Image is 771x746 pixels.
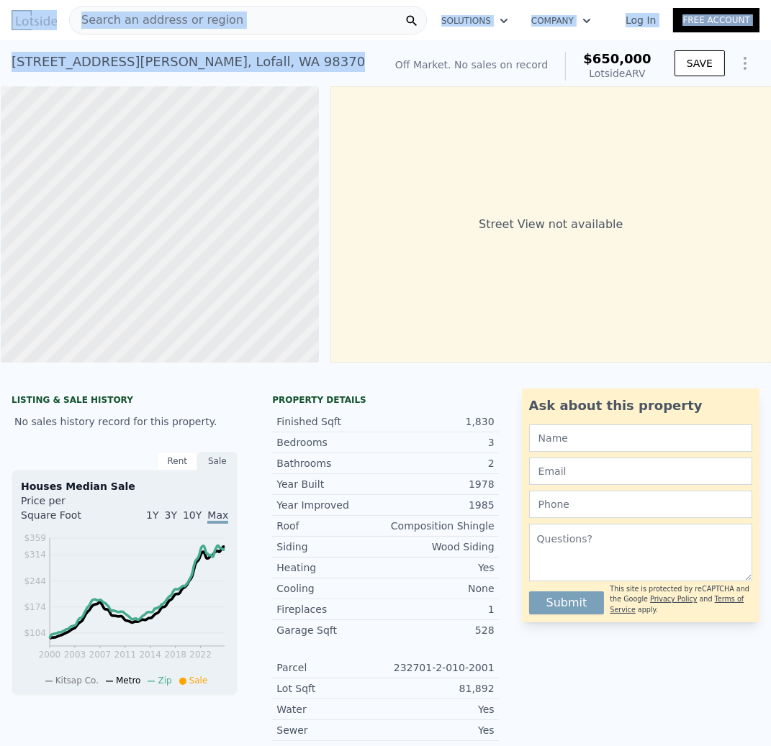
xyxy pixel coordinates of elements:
div: None [385,581,494,596]
div: Sale [197,452,238,470]
button: SAVE [675,50,725,76]
div: Houses Median Sale [21,479,228,493]
span: Search an address or region [70,12,243,29]
span: Max [207,509,228,524]
input: Email [529,458,752,485]
div: Yes [385,723,494,737]
a: Terms of Service [610,595,744,613]
div: 3 [385,435,494,450]
div: Lotside ARV [583,66,651,81]
button: Solutions [430,8,520,34]
div: Yes [385,702,494,717]
div: 1978 [385,477,494,491]
tspan: $104 [24,628,46,638]
div: Roof [276,519,385,533]
div: Heating [276,560,385,575]
a: Log In [608,13,673,27]
tspan: $174 [24,602,46,612]
button: Company [520,8,603,34]
span: $650,000 [583,51,651,66]
div: 528 [385,623,494,637]
div: Ask about this property [529,396,752,416]
div: Bathrooms [276,456,385,470]
div: Bedrooms [276,435,385,450]
div: 1985 [385,498,494,512]
span: Kitsap Co. [55,676,99,686]
div: Finished Sqft [276,414,385,429]
div: Composition Shingle [385,519,494,533]
div: Property details [272,394,498,406]
div: Price per Square Foot [21,493,125,531]
div: This site is protected by reCAPTCHA and the Google and apply. [610,584,752,615]
button: Submit [529,591,605,614]
img: Lotside [12,10,57,30]
div: No sales history record for this property. [12,409,238,435]
div: [STREET_ADDRESS][PERSON_NAME] , Lofall , WA 98370 [12,52,365,72]
div: Year Improved [276,498,385,512]
tspan: 2011 [114,650,137,660]
div: 1,830 [385,414,494,429]
tspan: 2000 [39,650,61,660]
tspan: $314 [24,550,46,560]
tspan: 2007 [89,650,112,660]
tspan: 2018 [164,650,186,660]
span: 3Y [165,509,177,521]
a: Free Account [673,8,759,32]
div: 232701-2-010-2001 [385,660,494,675]
span: Zip [158,676,171,686]
div: Fireplaces [276,602,385,617]
tspan: 2003 [64,650,86,660]
div: Year Built [276,477,385,491]
div: 1 [385,602,494,617]
span: Sale [189,676,208,686]
a: Privacy Policy [650,595,697,603]
div: Yes [385,560,494,575]
div: Lot Sqft [276,681,385,696]
input: Name [529,424,752,452]
span: Metro [116,676,140,686]
div: LISTING & SALE HISTORY [12,394,238,409]
div: Rent [157,452,197,470]
button: Show Options [731,49,759,78]
tspan: $244 [24,576,46,586]
span: 10Y [183,509,202,521]
tspan: 2022 [189,650,212,660]
div: 81,892 [385,681,494,696]
div: Garage Sqft [276,623,385,637]
div: Parcel [276,660,385,675]
div: Cooling [276,581,385,596]
div: Off Market. No sales on record [395,58,548,72]
div: Wood Siding [385,540,494,554]
div: Siding [276,540,385,554]
div: 2 [385,456,494,470]
span: 1Y [146,509,158,521]
tspan: 2014 [139,650,161,660]
div: Water [276,702,385,717]
tspan: $359 [24,533,46,543]
input: Phone [529,491,752,518]
div: Sewer [276,723,385,737]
